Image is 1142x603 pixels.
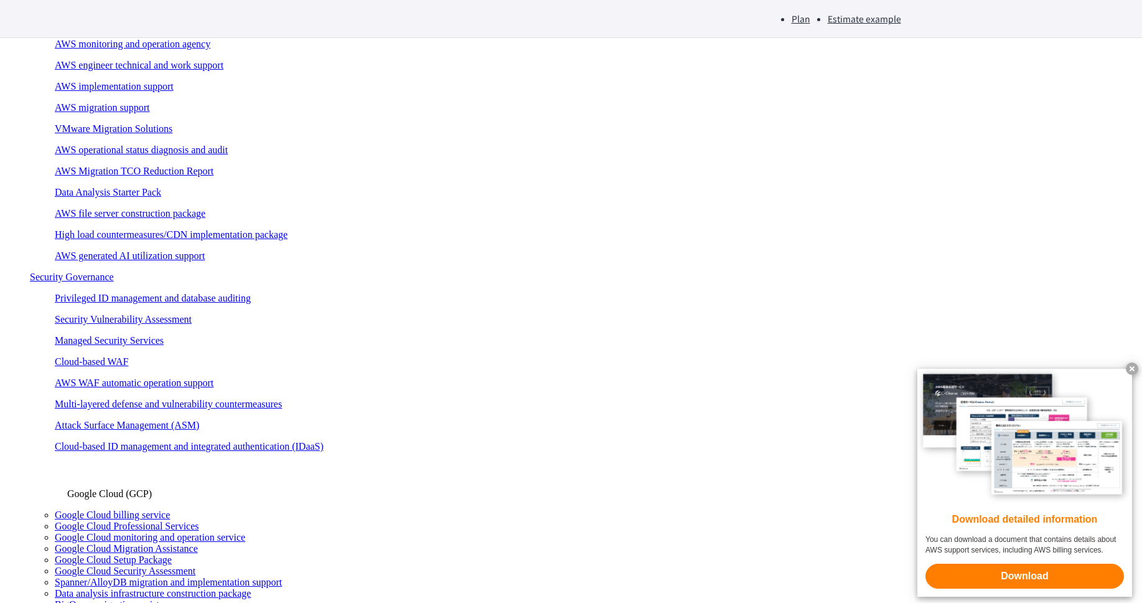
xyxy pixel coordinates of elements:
a: Data analysis infrastructure construction package [55,588,251,599]
a: AWS Migration TCO Reduction Report [55,166,213,176]
a: Download detailed information You can download a document that contains details about AWS support... [917,369,1132,597]
img: Google Cloud (GCP) [30,462,65,497]
font: Download [1001,571,1048,581]
font: Google Cloud (GCP) [67,488,152,499]
a: Privileged ID management and database auditing [55,293,251,303]
a: VMware Migration Solutions [55,123,172,134]
a: AWS migration support [55,102,149,113]
a: Google Cloud monitoring and operation service [55,532,245,543]
a: Google Cloud Security Assessment [55,566,195,576]
a: Cloud-based WAF [55,356,128,367]
a: Plan [792,12,810,25]
a: AWS monitoring and operation agency [55,39,210,49]
a: Google Cloud billing service [55,510,170,520]
a: Managed Security Services [55,335,164,346]
a: Google Cloud Professional Services [55,521,199,531]
a: AWS engineer technical and work support [55,60,223,70]
a: AWS operational status diagnosis and audit [55,145,228,155]
a: AWS generated AI utilization support [55,250,205,261]
a: Spanner/AlloyDB migration and implementation support [55,577,282,587]
a: Google Cloud Setup Package [55,554,172,565]
a: Security Vulnerability Assessment [55,314,192,325]
a: Multi-layered defense and vulnerability countermeasures [55,399,282,409]
a: Attack Surface Management (ASM) [55,420,199,430]
a: Data Analysis Starter Pack [55,187,161,197]
a: Cloud-based ID management and integrated authentication (IDaaS) [55,441,324,452]
font: Download detailed information [952,514,1098,525]
font: You can download a document that contains details about AWS support services, including AWS billi... [925,535,1116,554]
a: Security Governance [30,272,114,282]
a: AWS implementation support [55,81,174,92]
a: Estimate example [828,12,901,25]
a: AWS WAF automatic operation support [55,377,213,388]
a: AWS file server construction package [55,208,205,219]
a: Google Cloud Migration Assistance [55,543,198,554]
a: High load countermeasures/CDN implementation package [55,229,288,240]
